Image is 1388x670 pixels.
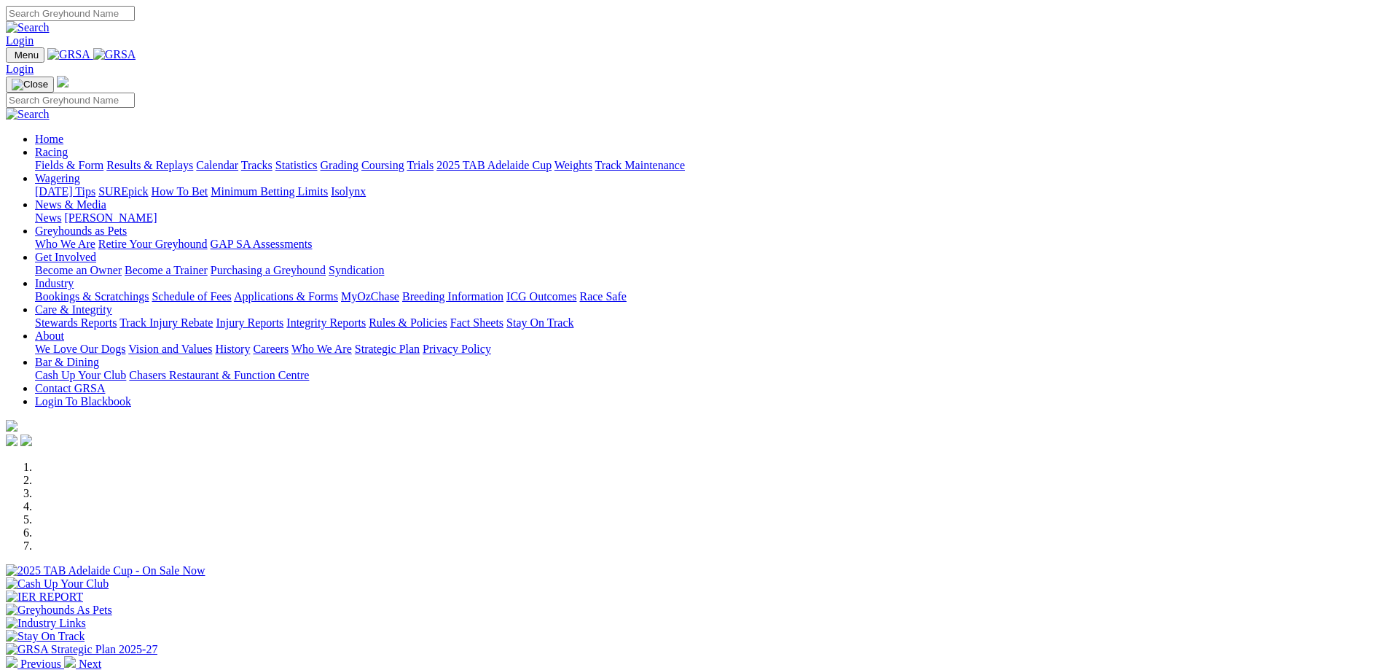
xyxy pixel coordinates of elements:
a: 2025 TAB Adelaide Cup [436,159,552,171]
a: Strategic Plan [355,343,420,355]
button: Toggle navigation [6,47,44,63]
a: Login [6,34,34,47]
img: Industry Links [6,617,86,630]
a: GAP SA Assessments [211,238,313,250]
a: Fact Sheets [450,316,503,329]
a: Race Safe [579,290,626,303]
a: Stewards Reports [35,316,117,329]
a: Schedule of Fees [152,290,231,303]
img: facebook.svg [6,435,17,446]
a: History [215,343,250,355]
div: Bar & Dining [35,369,1382,382]
a: ICG Outcomes [506,290,576,303]
a: Login [6,63,34,75]
a: Cash Up Your Club [35,369,126,381]
img: Search [6,21,50,34]
a: News [35,211,61,224]
a: We Love Our Dogs [35,343,125,355]
div: Industry [35,290,1382,303]
a: Login To Blackbook [35,395,131,408]
a: Injury Reports [216,316,283,329]
img: GRSA Strategic Plan 2025-27 [6,643,157,656]
div: About [35,343,1382,356]
a: Greyhounds as Pets [35,225,127,237]
img: GRSA [47,48,90,61]
a: Track Injury Rebate [119,316,213,329]
a: Home [35,133,63,145]
a: Rules & Policies [369,316,447,329]
img: Close [12,79,48,90]
a: Minimum Betting Limits [211,185,328,198]
a: Get Involved [35,251,96,263]
a: Stay On Track [506,316,573,329]
div: News & Media [35,211,1382,225]
img: 2025 TAB Adelaide Cup - On Sale Now [6,564,205,577]
span: Next [79,658,101,670]
span: Previous [20,658,61,670]
div: Greyhounds as Pets [35,238,1382,251]
a: Careers [253,343,289,355]
div: Wagering [35,185,1382,198]
img: Search [6,108,50,121]
a: Contact GRSA [35,382,105,394]
a: Vision and Values [128,343,212,355]
a: About [35,330,64,342]
a: Integrity Reports [286,316,366,329]
a: Industry [35,277,74,289]
a: [PERSON_NAME] [64,211,157,224]
a: Who We Are [291,343,352,355]
a: Coursing [361,159,404,171]
a: [DATE] Tips [35,185,95,198]
div: Racing [35,159,1382,172]
img: logo-grsa-white.png [57,76,68,87]
a: Fields & Form [35,159,103,171]
img: Cash Up Your Club [6,577,109,591]
a: Bar & Dining [35,356,99,368]
a: MyOzChase [341,290,399,303]
a: Applications & Forms [234,290,338,303]
a: News & Media [35,198,106,211]
div: Get Involved [35,264,1382,277]
img: Stay On Track [6,630,85,643]
span: Menu [15,50,39,61]
a: Previous [6,658,64,670]
a: How To Bet [152,185,208,198]
a: Weights [554,159,592,171]
a: Purchasing a Greyhound [211,264,326,276]
a: Become an Owner [35,264,122,276]
a: Chasers Restaurant & Function Centre [129,369,309,381]
img: IER REPORT [6,591,83,604]
input: Search [6,6,135,21]
a: Care & Integrity [35,303,112,316]
a: Retire Your Greyhound [98,238,208,250]
img: chevron-left-pager-white.svg [6,656,17,668]
img: Greyhounds As Pets [6,604,112,617]
a: Racing [35,146,68,158]
div: Care & Integrity [35,316,1382,330]
a: Statistics [275,159,318,171]
img: twitter.svg [20,435,32,446]
img: GRSA [93,48,136,61]
a: Isolynx [331,185,366,198]
a: Grading [321,159,358,171]
img: logo-grsa-white.png [6,420,17,432]
a: Privacy Policy [423,343,491,355]
a: Bookings & Scratchings [35,290,149,303]
a: Syndication [329,264,384,276]
a: Trials [407,159,434,171]
a: Track Maintenance [595,159,685,171]
a: Tracks [241,159,272,171]
a: Next [64,658,101,670]
a: Results & Replays [106,159,193,171]
a: Breeding Information [402,290,503,303]
input: Search [6,93,135,108]
button: Toggle navigation [6,77,54,93]
a: SUREpick [98,185,148,198]
img: chevron-right-pager-white.svg [64,656,76,668]
a: Who We Are [35,238,95,250]
a: Calendar [196,159,238,171]
a: Wagering [35,172,80,184]
a: Become a Trainer [125,264,208,276]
